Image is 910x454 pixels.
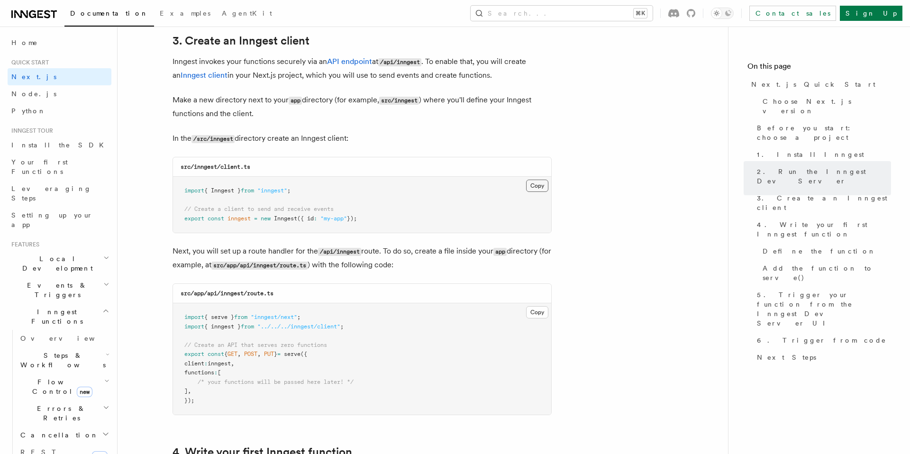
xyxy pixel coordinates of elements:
span: { Inngest } [204,187,241,194]
span: // Create an API that serves zero functions [184,342,327,348]
span: export [184,215,204,222]
span: ; [287,187,291,194]
span: Cancellation [17,430,99,440]
span: , [237,351,241,357]
span: Next.js [11,73,56,81]
span: Python [11,107,46,115]
code: /src/inngest [191,135,235,143]
span: 2. Run the Inngest Dev Server [757,167,891,186]
code: app [493,248,507,256]
a: Leveraging Steps [8,180,111,207]
code: src/app/api/inngest/route.ts [211,262,308,270]
span: 4. Write your first Inngest function [757,220,891,239]
a: Sign Up [840,6,902,21]
span: , [257,351,261,357]
a: Node.js [8,85,111,102]
span: import [184,187,204,194]
span: ; [297,314,300,320]
button: Search...⌘K [471,6,653,21]
span: }); [184,397,194,404]
button: Errors & Retries [17,400,111,427]
a: Home [8,34,111,51]
span: serve [284,351,300,357]
span: = [254,215,257,222]
span: Quick start [8,59,49,66]
span: Examples [160,9,210,17]
span: Next.js Quick Start [751,80,875,89]
a: Next.js [8,68,111,85]
span: /* your functions will be passed here later! */ [198,379,354,385]
span: { serve } [204,314,234,320]
p: Inngest invokes your functions securely via an at . To enable that, you will create an in your Ne... [173,55,552,82]
button: Local Development [8,250,111,277]
span: import [184,323,204,330]
span: { [224,351,227,357]
span: 3. Create an Inngest client [757,193,891,212]
a: Inngest client [181,71,227,80]
span: { inngest } [204,323,241,330]
span: Setting up your app [11,211,93,228]
button: Inngest Functions [8,303,111,330]
span: Choose Next.js version [763,97,891,116]
span: POST [244,351,257,357]
span: new [261,215,271,222]
span: inngest [208,360,231,367]
button: Steps & Workflows [17,347,111,373]
a: 3. Create an Inngest client [173,34,309,47]
code: src/inngest [379,97,419,105]
a: Add the function to serve() [759,260,891,286]
span: , [231,360,234,367]
span: Your first Functions [11,158,68,175]
span: "inngest" [257,187,287,194]
span: AgentKit [222,9,272,17]
a: 1. Install Inngest [753,146,891,163]
span: : [314,215,317,222]
a: Define the function [759,243,891,260]
span: client [184,360,204,367]
span: Local Development [8,254,103,273]
span: from [241,323,254,330]
span: Inngest [274,215,297,222]
span: Errors & Retries [17,404,103,423]
span: new [77,387,92,397]
span: "my-app" [320,215,347,222]
code: /api/inngest [318,248,361,256]
a: Before you start: choose a project [753,119,891,146]
span: Install the SDK [11,141,109,149]
span: Documentation [70,9,148,17]
span: 5. Trigger your function from the Inngest Dev Server UI [757,290,891,328]
span: const [208,215,224,222]
a: Next Steps [753,349,891,366]
span: Leveraging Steps [11,185,91,202]
span: const [208,351,224,357]
h4: On this page [747,61,891,76]
span: 1. Install Inngest [757,150,864,159]
a: Install the SDK [8,136,111,154]
button: Flow Controlnew [17,373,111,400]
kbd: ⌘K [634,9,647,18]
span: ({ [300,351,307,357]
a: 3. Create an Inngest client [753,190,891,216]
p: Next, you will set up a route handler for the route. To do so, create a file inside your director... [173,245,552,272]
a: AgentKit [216,3,278,26]
code: src/inngest/client.ts [181,163,250,170]
span: } [274,351,277,357]
a: Contact sales [749,6,836,21]
span: inngest [227,215,251,222]
span: from [241,187,254,194]
span: Node.js [11,90,56,98]
button: Copy [526,306,548,318]
code: src/app/api/inngest/route.ts [181,290,273,297]
span: Add the function to serve() [763,263,891,282]
span: [ [218,369,221,376]
a: Examples [154,3,216,26]
span: import [184,314,204,320]
button: Toggle dark mode [711,8,734,19]
span: Flow Control [17,377,104,396]
span: ; [340,323,344,330]
span: : [204,360,208,367]
a: Setting up your app [8,207,111,233]
span: functions [184,369,214,376]
span: PUT [264,351,274,357]
a: Python [8,102,111,119]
